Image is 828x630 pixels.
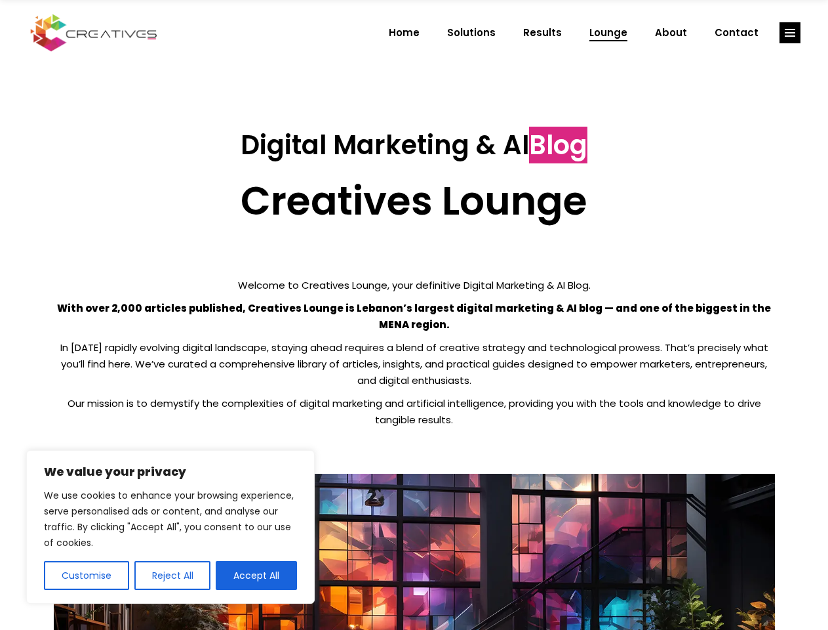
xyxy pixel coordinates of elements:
[523,16,562,50] span: Results
[54,339,775,388] p: In [DATE] rapidly evolving digital landscape, staying ahead requires a blend of creative strategy...
[779,22,800,43] a: link
[44,488,297,551] p: We use cookies to enhance your browsing experience, serve personalised ads or content, and analys...
[54,177,775,224] h2: Creatives Lounge
[576,16,641,50] a: Lounge
[216,561,297,590] button: Accept All
[641,16,701,50] a: About
[54,395,775,428] p: Our mission is to demystify the complexities of digital marketing and artificial intelligence, pr...
[655,16,687,50] span: About
[28,12,160,53] img: Creatives
[375,16,433,50] a: Home
[44,464,297,480] p: We value your privacy
[57,301,771,331] strong: With over 2,000 articles published, Creatives Lounge is Lebanon’s largest digital marketing & AI ...
[389,16,420,50] span: Home
[509,16,576,50] a: Results
[26,450,315,604] div: We value your privacy
[701,16,772,50] a: Contact
[134,561,211,590] button: Reject All
[54,129,775,161] h3: Digital Marketing & AI
[433,16,509,50] a: Solutions
[54,277,775,293] p: Welcome to Creatives Lounge, your definitive Digital Marketing & AI Blog.
[44,561,129,590] button: Customise
[529,127,587,163] span: Blog
[715,16,759,50] span: Contact
[447,16,496,50] span: Solutions
[589,16,627,50] span: Lounge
